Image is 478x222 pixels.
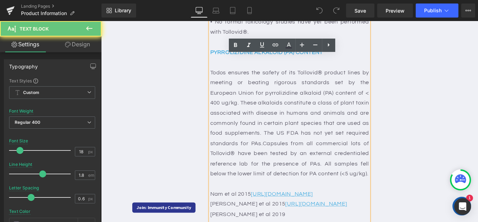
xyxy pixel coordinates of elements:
[241,4,258,18] a: Mobile
[88,173,94,177] span: em
[461,4,475,18] button: More
[9,209,30,214] div: Text Color
[207,202,276,209] span: [URL][DOMAIN_NAME]
[424,8,442,13] span: Publish
[52,36,103,52] a: Design
[9,60,38,69] div: Typography
[386,7,405,14] span: Preview
[21,4,101,9] a: Landing Pages
[9,139,28,143] div: Font Size
[9,109,33,114] div: Font Weight
[329,4,343,18] button: Redo
[416,4,458,18] button: Publish
[20,26,49,32] span: Text Block
[377,4,413,18] a: Preview
[354,7,366,14] span: Save
[88,196,94,201] span: px
[40,206,101,213] span: Join: Immunity Community
[122,189,301,200] div: Nam et al 2015
[122,200,301,211] div: [PERSON_NAME] et al 2015
[21,11,67,16] span: Product Information
[88,149,94,154] span: px
[168,191,238,197] span: [URL][DOMAIN_NAME]
[454,198,471,215] div: Open Intercom Messenger
[122,52,301,177] div: Todos ensures the safety of its Tollovid® product lines by meeting or beating rigorous standards ...
[9,78,95,83] div: Text Styles
[122,134,301,175] span: Capsules from all commercial lots of Tollovid® have been tested by an external credentialed refer...
[208,4,224,18] a: Laptop
[35,204,106,215] button: Join: Immunity Community
[191,4,208,18] a: Desktop
[224,4,241,18] a: Tablet
[15,120,41,125] b: Regular 400
[115,7,131,14] span: Library
[101,4,136,18] a: New Library
[23,90,39,96] b: Custom
[9,162,32,167] div: Line Height
[312,4,326,18] button: Undo
[122,32,249,38] strong: PYRROLIZIDINE ALKALOID (PA) CONTENT
[9,186,39,190] div: Letter Spacing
